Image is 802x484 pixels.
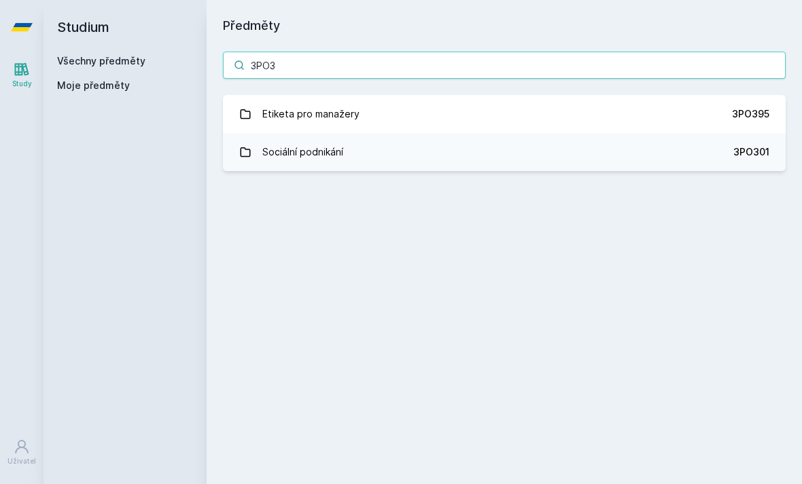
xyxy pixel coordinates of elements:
a: Uživatel [3,432,41,473]
a: Study [3,54,41,96]
div: 3PO395 [732,107,769,121]
div: 3PO301 [733,145,769,159]
input: Název nebo ident předmětu… [223,52,786,79]
h1: Předměty [223,16,786,35]
div: Uživatel [7,456,36,466]
a: Všechny předměty [57,55,145,67]
a: Etiketa pro manažery 3PO395 [223,95,786,133]
div: Etiketa pro manažery [262,100,360,128]
span: Moje předměty [57,79,130,92]
div: Sociální podnikání [262,138,343,166]
div: Study [12,79,32,89]
a: Sociální podnikání 3PO301 [223,133,786,171]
